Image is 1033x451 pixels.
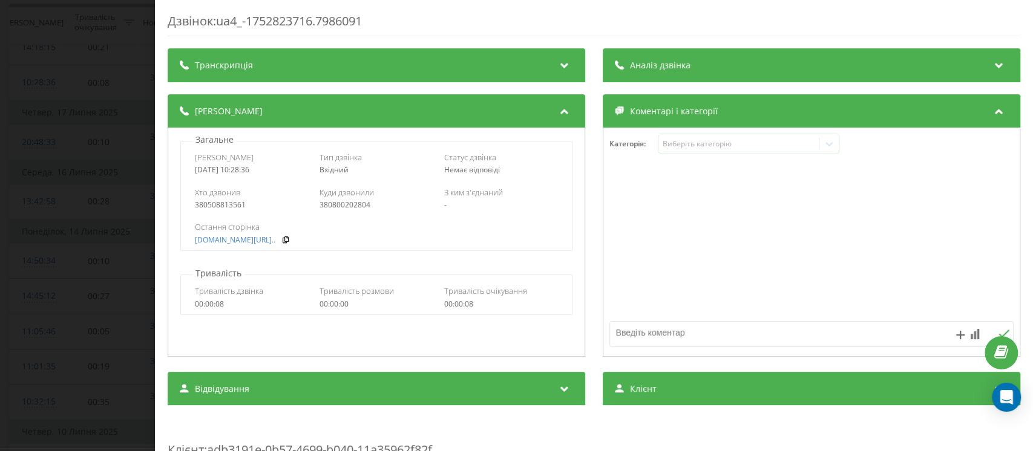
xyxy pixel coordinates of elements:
a: [DOMAIN_NAME][URL].. [195,236,275,244]
span: Тривалість очікування [444,285,527,296]
div: 00:00:08 [195,300,309,308]
div: Open Intercom Messenger [992,383,1021,412]
span: Куди дзвонили [320,187,374,198]
span: [PERSON_NAME] [195,152,254,163]
div: 00:00:08 [444,300,558,308]
span: Клієнт [630,383,657,395]
div: Дзвінок : ua4_-1752823716.7986091 [168,13,1020,36]
div: 380508813561 [195,201,309,209]
div: Виберіть категорію [663,139,814,149]
div: 00:00:00 [320,300,433,308]
span: Немає відповіді [444,164,500,175]
span: Транскрипція [195,59,253,71]
div: [DATE] 10:28:36 [195,166,309,174]
span: Остання сторінка [195,221,260,232]
p: Загальне [192,134,237,146]
div: 380800202804 [320,201,433,209]
span: Вхідний [320,164,349,175]
span: Відвідування [195,383,249,395]
span: Тривалість розмови [320,285,394,296]
span: Хто дзвонив [195,187,240,198]
div: - [444,201,558,209]
span: Тип дзвінка [320,152,362,163]
span: Статус дзвінка [444,152,496,163]
span: [PERSON_NAME] [195,105,263,117]
span: Коментарі і категорії [630,105,718,117]
p: Тривалість [192,267,244,279]
span: З ким з'єднаний [444,187,503,198]
h4: Категорія : [609,140,658,148]
span: Аналіз дзвінка [630,59,690,71]
span: Тривалість дзвінка [195,285,263,296]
